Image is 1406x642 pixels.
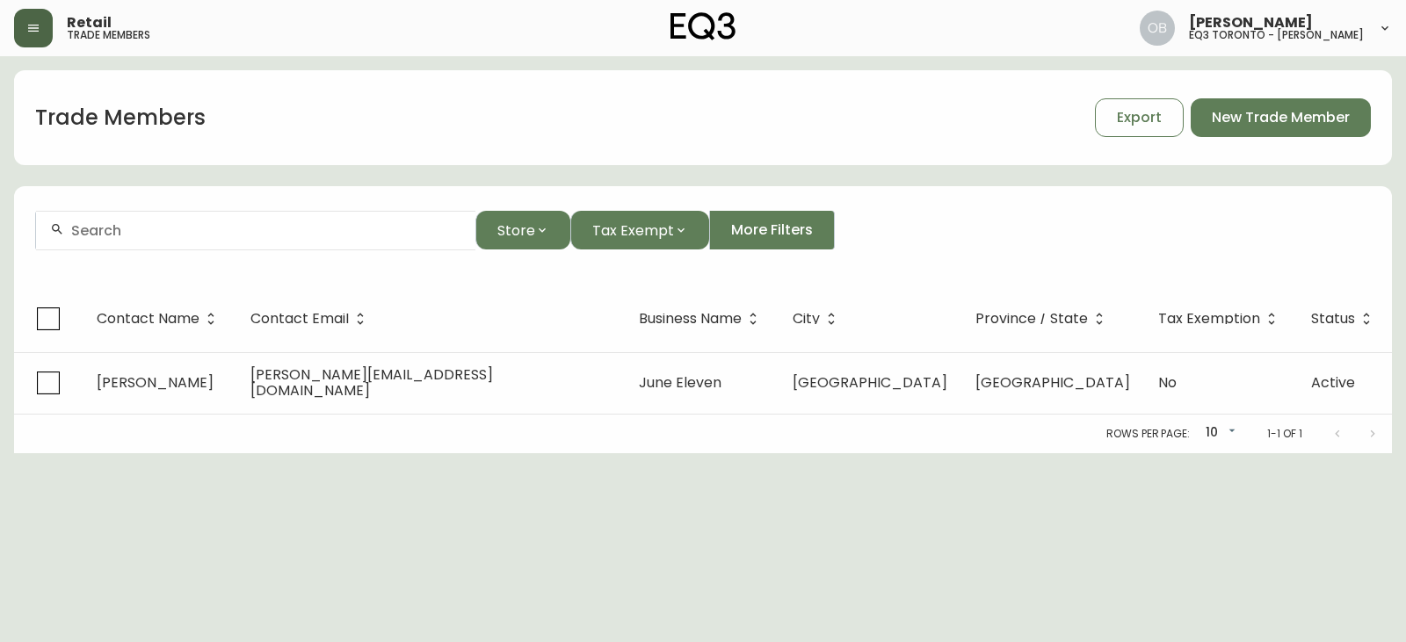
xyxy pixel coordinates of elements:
[639,314,742,324] span: Business Name
[1106,426,1190,442] p: Rows per page:
[1189,16,1313,30] span: [PERSON_NAME]
[1191,98,1371,137] button: New Trade Member
[975,372,1130,393] span: [GEOGRAPHIC_DATA]
[250,314,349,324] span: Contact Email
[1311,314,1355,324] span: Status
[1117,108,1162,127] span: Export
[975,311,1111,327] span: Province / State
[670,12,736,40] img: logo
[1158,372,1177,393] span: No
[1267,426,1302,442] p: 1-1 of 1
[639,372,721,393] span: June Eleven
[1311,311,1378,327] span: Status
[1158,314,1260,324] span: Tax Exemption
[1189,30,1364,40] h5: eq3 toronto - [PERSON_NAME]
[475,211,570,249] button: Store
[639,311,765,327] span: Business Name
[1140,11,1175,46] img: 8e0065c524da89c5c924d5ed86cfe468
[250,311,372,327] span: Contact Email
[497,220,535,242] span: Store
[1158,311,1283,327] span: Tax Exemption
[1197,419,1239,448] div: 10
[592,220,674,242] span: Tax Exempt
[97,311,222,327] span: Contact Name
[71,222,461,239] input: Search
[67,30,150,40] h5: trade members
[731,220,813,240] span: More Filters
[793,311,843,327] span: City
[1311,372,1355,393] span: Active
[570,211,709,249] button: Tax Exempt
[709,211,835,249] button: More Filters
[97,314,199,324] span: Contact Name
[1095,98,1184,137] button: Export
[793,314,820,324] span: City
[97,372,214,393] span: [PERSON_NAME]
[67,16,112,30] span: Retail
[793,372,947,393] span: [GEOGRAPHIC_DATA]
[35,103,206,133] h1: Trade Members
[250,364,493,400] span: [PERSON_NAME][EMAIL_ADDRESS][DOMAIN_NAME]
[975,314,1088,324] span: Province / State
[1212,108,1350,127] span: New Trade Member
